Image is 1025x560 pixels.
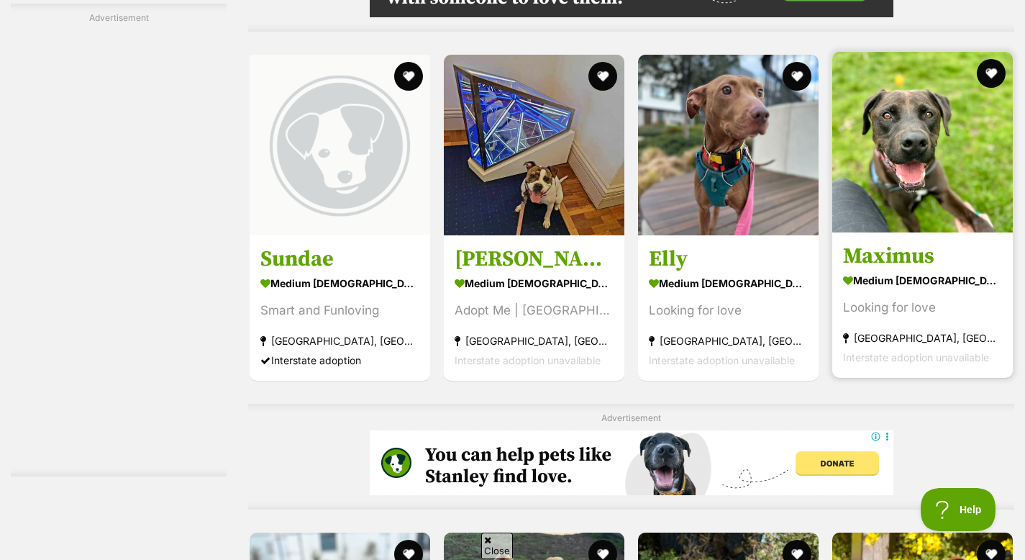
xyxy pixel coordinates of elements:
span: Interstate adoption unavailable [455,354,601,366]
button: favourite [588,62,617,91]
iframe: Advertisement [11,30,227,462]
button: favourite [783,62,811,91]
strong: medium [DEMOGRAPHIC_DATA] Dog [455,273,614,294]
span: Interstate adoption unavailable [843,351,989,363]
strong: medium [DEMOGRAPHIC_DATA] Dog [260,273,419,294]
div: Advertisement [248,404,1014,510]
img: Maximus - Rottweiler Dog [832,52,1013,232]
strong: [GEOGRAPHIC_DATA], [GEOGRAPHIC_DATA] [843,328,1002,348]
button: favourite [394,62,423,91]
img: Elly - American Staffordshire Terrier Dog [638,55,819,235]
a: Sundae medium [DEMOGRAPHIC_DATA] Dog Smart and Funloving [GEOGRAPHIC_DATA], [GEOGRAPHIC_DATA] Int... [250,235,430,381]
a: Maximus medium [DEMOGRAPHIC_DATA] Dog Looking for love [GEOGRAPHIC_DATA], [GEOGRAPHIC_DATA] Inter... [832,232,1013,378]
h3: Sundae [260,245,419,273]
iframe: Help Scout Beacon - Open [921,488,996,531]
strong: medium [DEMOGRAPHIC_DATA] Dog [649,273,808,294]
button: favourite [977,59,1006,88]
div: Smart and Funloving [260,301,419,320]
div: Interstate adoption [260,351,419,370]
strong: [GEOGRAPHIC_DATA], [GEOGRAPHIC_DATA] [260,331,419,351]
span: Interstate adoption unavailable [649,354,795,366]
strong: [GEOGRAPHIC_DATA], [GEOGRAPHIC_DATA] [455,331,614,351]
strong: medium [DEMOGRAPHIC_DATA] Dog [843,270,1002,291]
span: Close [481,533,513,558]
a: Elly medium [DEMOGRAPHIC_DATA] Dog Looking for love [GEOGRAPHIC_DATA], [GEOGRAPHIC_DATA] Intersta... [638,235,819,381]
h3: [PERSON_NAME] [455,245,614,273]
div: Looking for love [649,301,808,320]
div: Advertisement [11,4,227,477]
div: Looking for love [843,298,1002,317]
h3: Elly [649,245,808,273]
img: Bailey - American Bulldog [444,55,624,235]
iframe: Advertisement [370,430,893,495]
a: [PERSON_NAME] medium [DEMOGRAPHIC_DATA] Dog Adopt Me | [GEOGRAPHIC_DATA] [GEOGRAPHIC_DATA], [GEOG... [444,235,624,381]
h3: Maximus [843,243,1002,270]
div: Adopt Me | [GEOGRAPHIC_DATA] [455,301,614,320]
strong: [GEOGRAPHIC_DATA], [GEOGRAPHIC_DATA] [649,331,808,351]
